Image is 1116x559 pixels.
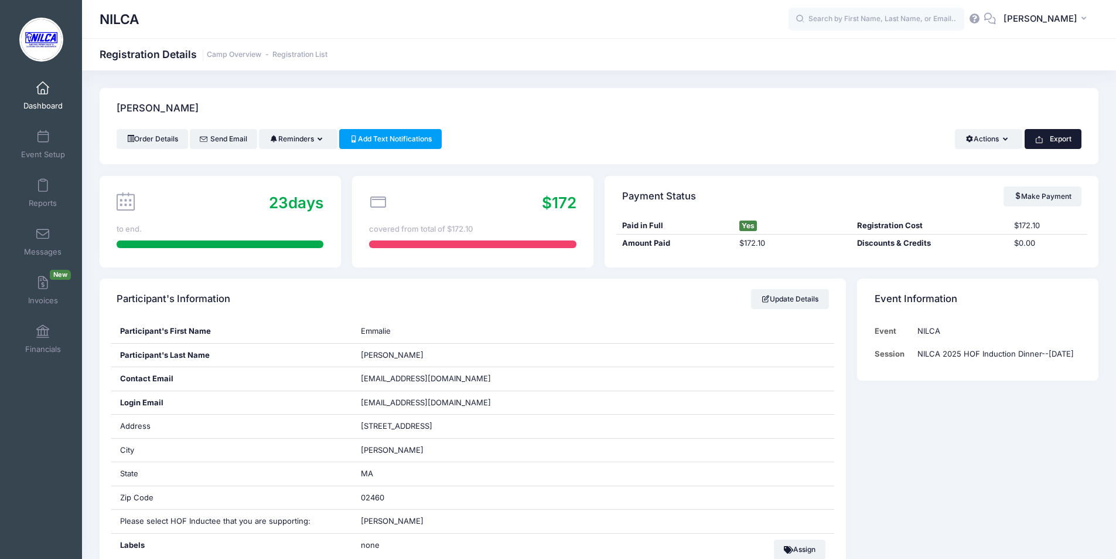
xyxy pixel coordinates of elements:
div: Please select HOF Inductee that you are supporting: [111,510,353,533]
div: Address [111,415,353,438]
div: $172.10 [734,238,852,249]
a: InvoicesNew [15,270,71,311]
h4: Payment Status [622,179,696,213]
div: covered from total of $172.10 [369,223,576,235]
a: Send Email [190,129,257,149]
span: none [361,540,507,551]
span: 02460 [361,493,384,502]
a: Messages [15,221,71,262]
div: Zip Code [111,486,353,510]
h4: Participant's Information [117,283,230,316]
span: [PERSON_NAME] [361,350,424,360]
span: New [50,270,71,280]
td: Session [875,343,912,365]
span: [STREET_ADDRESS] [361,421,432,431]
a: Add Text Notifications [339,129,442,149]
td: NILCA [912,320,1081,343]
a: Dashboard [15,75,71,116]
td: Event [875,320,912,343]
a: Registration List [272,50,327,59]
div: Contact Email [111,367,353,391]
a: Reports [15,172,71,214]
div: to end. [117,223,323,235]
a: Camp Overview [207,50,261,59]
div: Registration Cost [852,220,1009,232]
div: Participant's First Name [111,320,353,343]
a: Financials [15,319,71,360]
button: Export [1025,129,1081,149]
div: Participant's Last Name [111,344,353,367]
div: Login Email [111,391,353,415]
td: NILCA 2025 HOF Induction Dinner--[DATE] [912,343,1081,365]
h4: Event Information [875,283,957,316]
span: Messages [24,247,62,257]
div: Amount Paid [616,238,734,249]
a: Update Details [751,289,829,309]
span: Invoices [28,296,58,306]
span: [PERSON_NAME] [1004,12,1077,25]
div: Paid in Full [616,220,734,232]
span: Financials [25,344,61,354]
div: Discounts & Credits [852,238,1009,249]
div: $0.00 [1009,238,1087,249]
span: $172 [542,194,576,212]
span: MA [361,469,373,478]
img: NILCA [19,18,63,62]
span: Dashboard [23,101,63,111]
a: Make Payment [1004,187,1081,206]
button: Actions [955,129,1022,149]
a: Order Details [117,129,188,149]
span: [PERSON_NAME] [361,445,424,455]
div: City [111,439,353,462]
span: 23 [269,194,288,212]
span: Reports [29,198,57,208]
h4: [PERSON_NAME] [117,92,199,126]
a: Event Setup [15,124,71,165]
span: [EMAIL_ADDRESS][DOMAIN_NAME] [361,374,491,383]
span: [EMAIL_ADDRESS][DOMAIN_NAME] [361,397,507,409]
span: Yes [739,221,757,231]
button: [PERSON_NAME] [996,6,1098,33]
span: [PERSON_NAME] [361,516,424,526]
span: Emmalie [361,326,391,336]
div: State [111,462,353,486]
h1: Registration Details [100,48,327,60]
button: Reminders [259,129,337,149]
h1: NILCA [100,6,139,33]
input: Search by First Name, Last Name, or Email... [789,8,964,31]
div: $172.10 [1009,220,1087,232]
span: Event Setup [21,150,65,160]
div: days [269,191,323,214]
